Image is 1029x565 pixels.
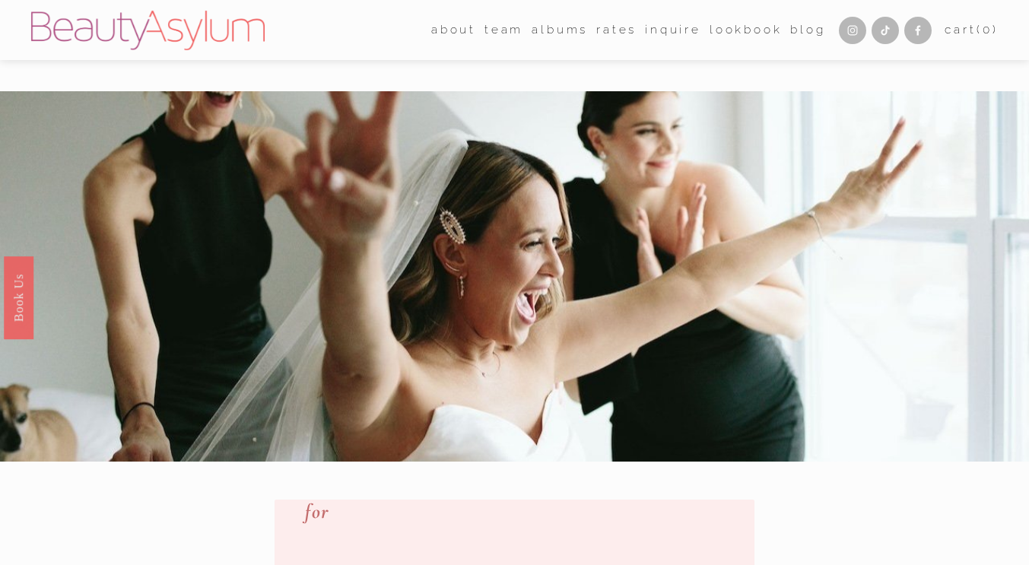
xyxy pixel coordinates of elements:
a: Instagram [839,17,866,44]
a: albums [532,18,588,42]
a: TikTok [872,17,899,44]
span: about [431,20,476,41]
em: for [305,499,329,524]
a: Facebook [904,17,932,44]
a: folder dropdown [484,18,523,42]
span: ( ) [977,23,999,37]
a: Cart(0) [945,20,998,41]
a: Rates [596,18,637,42]
a: Lookbook [710,18,783,42]
span: team [484,20,523,41]
a: folder dropdown [431,18,476,42]
span: 0 [983,23,992,37]
a: Blog [790,18,825,42]
a: Inquire [645,18,701,42]
img: Beauty Asylum | Bridal Hair &amp; Makeup Charlotte &amp; Atlanta [31,11,265,50]
a: Book Us [4,256,33,338]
